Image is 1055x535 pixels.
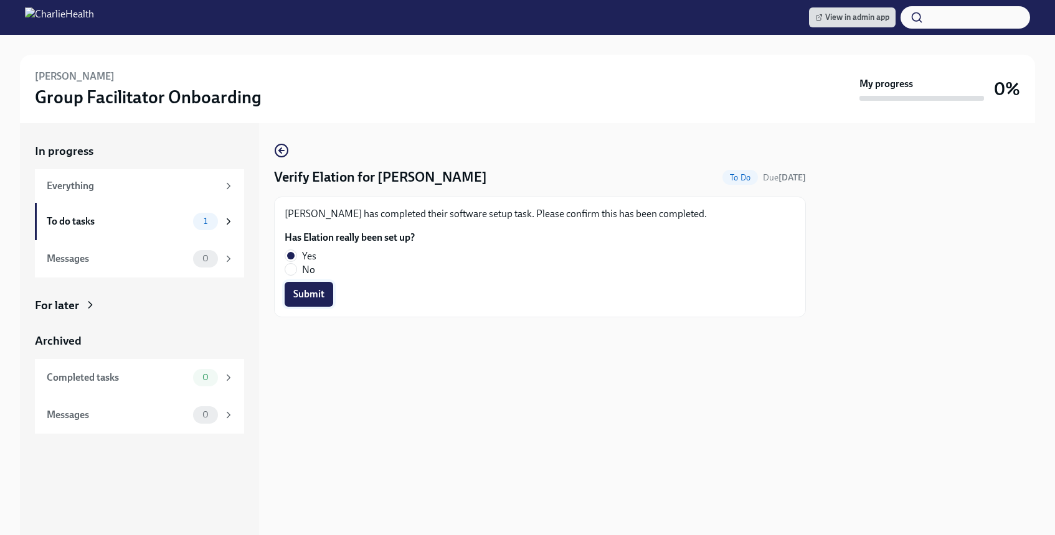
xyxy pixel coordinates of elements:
[35,297,79,314] div: For later
[722,173,758,182] span: To Do
[196,216,215,226] span: 1
[25,7,94,27] img: CharlieHealth
[35,240,244,277] a: Messages0
[47,215,188,228] div: To do tasks
[778,172,806,183] strong: [DATE]
[35,70,115,83] h6: [PERSON_NAME]
[35,86,262,108] h3: Group Facilitator Onboarding
[47,252,188,266] div: Messages
[35,333,244,349] a: Archived
[285,207,795,221] p: [PERSON_NAME] has completed their software setup task. Please confirm this has been completed.
[994,78,1020,100] h3: 0%
[35,143,244,159] a: In progress
[763,172,806,184] span: October 8th, 2025 10:00
[293,288,324,300] span: Submit
[195,410,216,419] span: 0
[35,297,244,314] a: For later
[285,282,333,307] button: Submit
[35,359,244,396] a: Completed tasks0
[35,203,244,240] a: To do tasks1
[47,371,188,384] div: Completed tasks
[302,249,316,263] span: Yes
[47,408,188,422] div: Messages
[809,7,896,27] a: View in admin app
[35,396,244,434] a: Messages0
[195,373,216,382] span: 0
[302,263,315,277] span: No
[47,179,218,193] div: Everything
[763,172,806,183] span: Due
[274,168,487,187] h4: Verify Elation for [PERSON_NAME]
[35,169,244,203] a: Everything
[285,231,415,244] label: Has Elation really been set up?
[815,11,889,24] span: View in admin app
[195,254,216,263] span: 0
[859,77,913,91] strong: My progress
